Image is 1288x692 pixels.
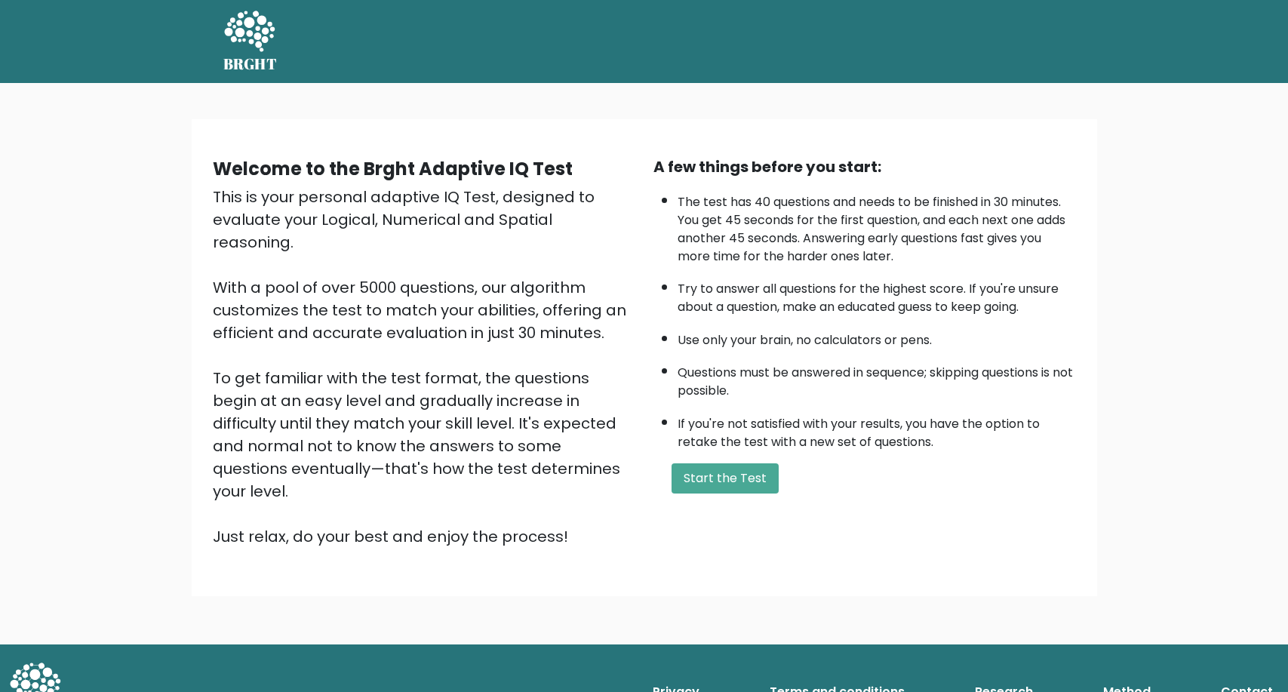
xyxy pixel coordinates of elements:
h5: BRGHT [223,55,278,73]
li: Try to answer all questions for the highest score. If you're unsure about a question, make an edu... [678,272,1076,316]
li: Use only your brain, no calculators or pens. [678,324,1076,349]
div: A few things before you start: [653,155,1076,178]
li: If you're not satisfied with your results, you have the option to retake the test with a new set ... [678,408,1076,451]
li: The test has 40 questions and needs to be finished in 30 minutes. You get 45 seconds for the firs... [678,186,1076,266]
li: Questions must be answered in sequence; skipping questions is not possible. [678,356,1076,400]
a: BRGHT [223,6,278,77]
div: This is your personal adaptive IQ Test, designed to evaluate your Logical, Numerical and Spatial ... [213,186,635,548]
b: Welcome to the Brght Adaptive IQ Test [213,156,573,181]
button: Start the Test [672,463,779,494]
